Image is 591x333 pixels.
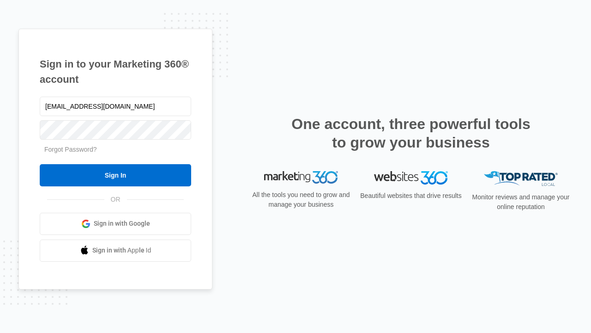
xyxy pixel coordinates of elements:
[374,171,448,185] img: Websites 360
[484,171,558,186] img: Top Rated Local
[40,56,191,87] h1: Sign in to your Marketing 360® account
[40,164,191,186] input: Sign In
[249,190,353,210] p: All the tools you need to grow and manage your business
[40,213,191,235] a: Sign in with Google
[359,191,463,201] p: Beautiful websites that drive results
[40,240,191,262] a: Sign in with Apple Id
[469,192,573,212] p: Monitor reviews and manage your online reputation
[44,146,97,153] a: Forgot Password?
[289,115,533,152] h2: One account, three powerful tools to grow your business
[94,219,150,228] span: Sign in with Google
[104,195,127,204] span: OR
[92,246,151,255] span: Sign in with Apple Id
[264,171,338,184] img: Marketing 360
[40,97,191,116] input: Email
